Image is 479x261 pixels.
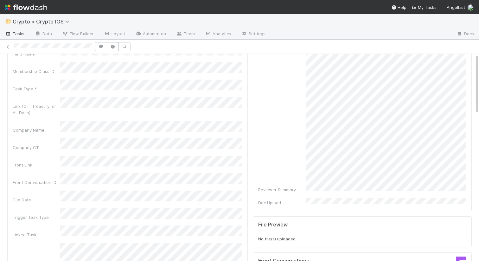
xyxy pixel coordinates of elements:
[5,30,25,37] span: Tasks
[62,30,94,37] span: Flow Builder
[171,29,200,39] a: Team
[391,4,406,10] div: Help
[13,214,60,220] div: Trigger Task Type
[13,86,60,92] div: Task Type *
[5,2,47,13] img: logo-inverted-e16ddd16eac7371096b0.svg
[447,5,465,10] span: AngelList
[468,4,474,11] img: avatar_d89a0a80-047e-40c9-bdc2-a2d44e645fd3.png
[13,232,60,238] div: Linked Task
[13,18,73,25] span: Crypto > Crypto IOS
[30,29,57,39] a: Data
[200,29,236,39] a: Analytics
[99,29,130,39] a: Layout
[451,29,479,39] a: Docs
[13,68,60,75] div: Membership Class ID
[13,127,60,133] div: Company Name
[412,5,437,10] span: My Tasks
[412,4,437,10] a: My Tasks
[13,103,60,116] div: Link (CT, Treasury, or AL Dash)
[57,29,99,39] a: Flow Builder
[258,222,466,242] div: No file(s) uploaded.
[130,29,171,39] a: Automation
[258,199,306,206] div: Doc Upload
[13,144,60,151] div: Company CT
[258,186,306,193] div: Reviewer Summary
[13,51,60,57] div: Fund Name
[13,197,60,203] div: Due Date
[236,29,271,39] a: Settings
[13,179,60,186] div: Front Conversation ID
[5,19,11,24] span: 🌕
[258,222,288,228] h5: File Preview
[13,162,60,168] div: Front Link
